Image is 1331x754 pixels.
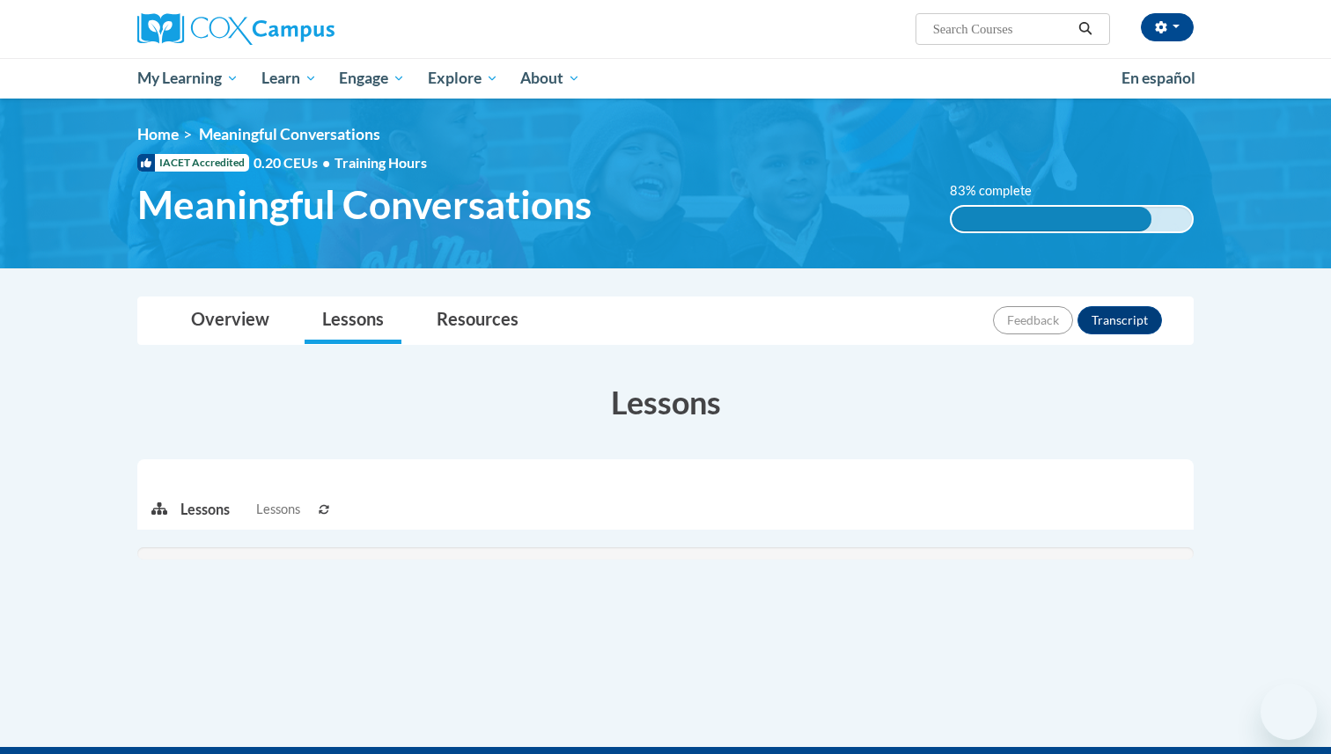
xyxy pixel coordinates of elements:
[1077,306,1162,334] button: Transcript
[256,500,300,519] span: Lessons
[1110,60,1207,97] a: En español
[419,297,536,344] a: Resources
[305,297,401,344] a: Lessons
[339,68,405,89] span: Engage
[180,500,230,519] p: Lessons
[322,154,330,171] span: •
[335,154,427,171] span: Training Hours
[250,58,328,99] a: Learn
[327,58,416,99] a: Engage
[137,68,239,89] span: My Learning
[428,68,498,89] span: Explore
[1121,69,1195,87] span: En español
[173,297,287,344] a: Overview
[1072,18,1099,40] button: Search
[1141,13,1194,41] button: Account Settings
[126,58,250,99] a: My Learning
[261,68,317,89] span: Learn
[137,13,472,45] a: Cox Campus
[111,58,1220,99] div: Main menu
[137,181,592,228] span: Meaningful Conversations
[520,68,580,89] span: About
[1261,684,1317,740] iframe: Button to launch messaging window
[950,181,1051,201] label: 83% complete
[510,58,592,99] a: About
[254,153,335,172] span: 0.20 CEUs
[952,207,1151,231] div: 83% complete
[993,306,1073,334] button: Feedback
[416,58,510,99] a: Explore
[137,125,179,143] a: Home
[137,13,335,45] img: Cox Campus
[199,125,380,143] span: Meaningful Conversations
[137,154,249,172] span: IACET Accredited
[137,380,1194,424] h3: Lessons
[931,18,1072,40] input: Search Courses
